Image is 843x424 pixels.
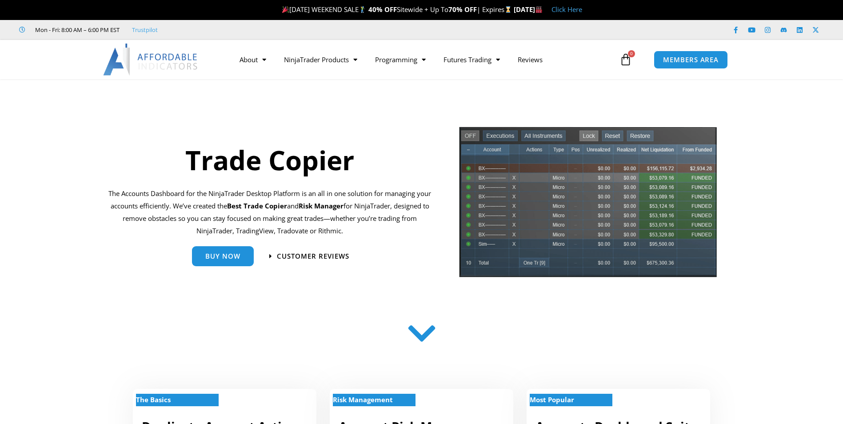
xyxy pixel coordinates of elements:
[514,5,543,14] strong: [DATE]
[366,49,435,70] a: Programming
[663,56,719,63] span: MEMBERS AREA
[231,49,617,70] nav: Menu
[628,50,635,57] span: 0
[231,49,275,70] a: About
[654,51,728,69] a: MEMBERS AREA
[333,395,393,404] strong: Risk Management
[299,201,344,210] strong: Risk Manager
[227,201,287,210] b: Best Trade Copier
[192,246,254,266] a: Buy Now
[282,6,289,13] img: 🎉
[606,47,645,72] a: 0
[103,44,199,76] img: LogoAI | Affordable Indicators – NinjaTrader
[269,253,349,260] a: Customer Reviews
[535,6,542,13] img: 🏭
[458,126,718,284] img: tradecopier | Affordable Indicators – NinjaTrader
[280,5,513,14] span: [DATE] WEEKEND SALE Sitewide + Up To | Expires
[368,5,397,14] strong: 40% OFF
[359,6,366,13] img: 🏌️‍♂️
[509,49,551,70] a: Reviews
[435,49,509,70] a: Futures Trading
[136,395,171,404] strong: The Basics
[530,395,574,404] strong: Most Popular
[132,24,158,35] a: Trustpilot
[108,188,431,237] p: The Accounts Dashboard for the NinjaTrader Desktop Platform is an all in one solution for managin...
[275,49,366,70] a: NinjaTrader Products
[33,24,120,35] span: Mon - Fri: 8:00 AM – 6:00 PM EST
[551,5,582,14] a: Click Here
[277,253,349,260] span: Customer Reviews
[205,253,240,260] span: Buy Now
[108,141,431,179] h1: Trade Copier
[505,6,511,13] img: ⌛
[448,5,477,14] strong: 70% OFF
